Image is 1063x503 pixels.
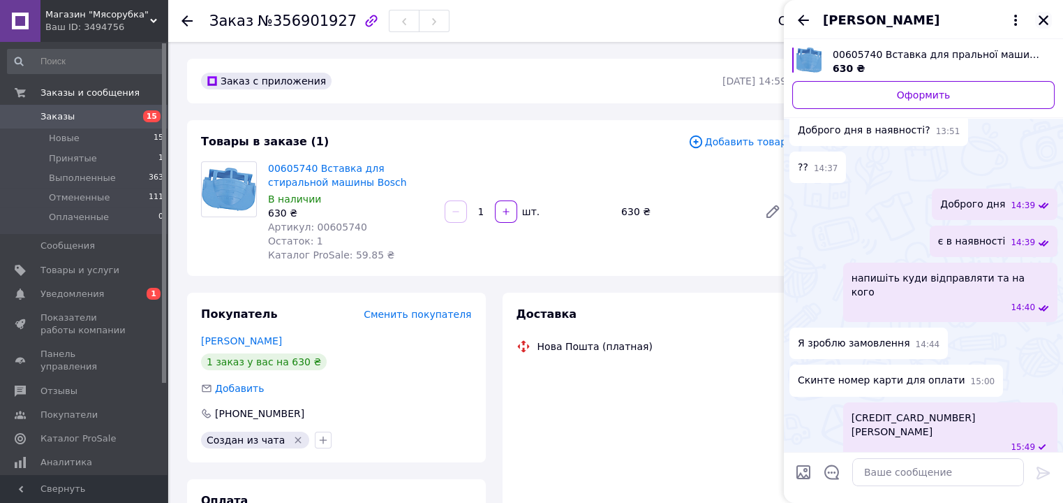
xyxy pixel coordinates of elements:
img: 6624067733_w640_h640_00605740-vstavka-dlya.jpg [796,48,822,73]
a: Оформить [792,81,1055,109]
span: Отмененные [49,191,110,204]
span: №356901927 [258,13,357,29]
span: Сообщения [40,240,95,252]
span: 1 [158,152,163,165]
svg: Удалить метку [292,435,304,446]
span: Каталог ProSale: 59.85 ₴ [268,249,394,261]
span: [PERSON_NAME] [823,11,939,29]
span: 15 [154,132,163,145]
span: Товары в заказе (1) [201,135,329,148]
div: 630 ₴ [616,202,753,221]
span: Уведомления [40,288,104,300]
span: Доброго дня [940,197,1005,212]
span: ?? [798,160,808,175]
span: 13:51 12.08.2025 [936,126,960,138]
span: Скинте номер карти для оплати [798,373,965,388]
span: 1 [147,288,161,300]
span: 15:49 12.08.2025 [1011,442,1035,453]
a: Редактировать [759,198,787,226]
span: 630 ₴ [833,63,865,74]
button: Закрыть [1035,12,1052,29]
span: є в наявності [938,234,1006,249]
span: Добавить [215,383,264,394]
span: [CREDIT_CARD_NUMBER] [PERSON_NAME] [852,411,1049,439]
span: Создан из чата [207,435,285,446]
img: 00605740 Вставка для стиральной машины Bosch [202,168,256,211]
a: 00605740 Вставка для стиральной машины Bosch [268,163,407,188]
span: Панель управления [40,348,129,373]
div: [PHONE_NUMBER] [214,407,306,421]
div: Нова Пошта (платная) [534,340,656,353]
button: [PERSON_NAME] [823,11,1024,29]
span: Заказы и сообщения [40,87,140,99]
span: Каталог ProSale [40,432,116,445]
span: Товары и услуги [40,264,119,277]
span: 0 [158,211,163,224]
div: Вернуться назад [181,14,193,28]
div: Ваш ID: 3494756 [45,21,168,34]
span: Покупатели [40,409,98,421]
span: Артикул: 00605740 [268,221,367,233]
span: Оплаченные [49,211,109,224]
div: Статус заказа [778,14,872,28]
a: Посмотреть товар [792,48,1055,75]
div: 1 заказ у вас на 630 ₴ [201,353,327,370]
div: шт. [519,205,541,219]
span: Отзывы [40,385,77,398]
span: 00605740 Вставка для пральної машини Bosch [833,48,1043,61]
span: Сменить покупателя [364,309,471,320]
span: 14:44 12.08.2025 [916,339,940,351]
time: [DATE] 14:59 [722,75,787,87]
span: 14:39 12.08.2025 [1011,237,1035,249]
span: Остаток: 1 [268,235,323,247]
span: Доброго дня в наявності? [798,123,930,138]
span: Показатели работы компании [40,312,129,337]
button: Назад [795,12,812,29]
span: 14:37 12.08.2025 [814,163,838,175]
div: 630 ₴ [268,206,433,220]
span: Заказ [209,13,253,29]
span: Новые [49,132,80,145]
span: Выполненные [49,172,116,184]
div: Заказ с приложения [201,73,332,89]
span: Я зроблю замовлення [798,336,910,351]
span: Доставка [516,307,577,321]
span: 111 [149,191,163,204]
span: 363 [149,172,163,184]
span: 15:00 12.08.2025 [971,376,995,388]
span: Покупатель [201,307,277,321]
span: Принятые [49,152,97,165]
span: 15 [143,110,161,122]
span: В наличии [268,194,321,205]
span: 14:40 12.08.2025 [1011,302,1035,314]
span: 14:39 12.08.2025 [1011,200,1035,212]
span: Добавить товар [688,134,787,150]
span: напишіть куди відправляти та на кого [852,271,1049,299]
span: Магазин "Мясорубка" [45,8,150,21]
span: Аналитика [40,456,92,469]
button: Открыть шаблоны ответов [823,463,841,481]
input: Поиск [7,49,165,74]
span: Заказы [40,110,75,123]
a: [PERSON_NAME] [201,335,282,347]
